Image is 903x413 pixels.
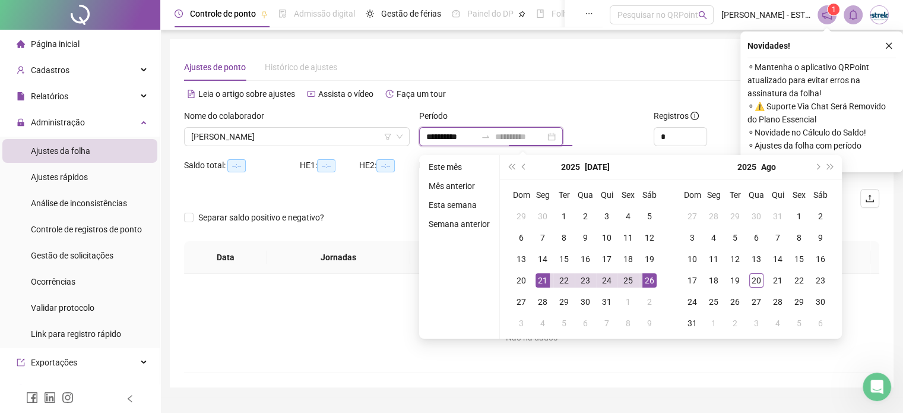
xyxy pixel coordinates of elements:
[642,316,657,330] div: 9
[728,273,742,288] div: 19
[767,227,788,248] td: 2025-08-07
[265,62,337,72] span: Histórico de ajustes
[575,270,596,291] td: 2025-07-23
[706,273,721,288] div: 18
[419,109,455,122] label: Período
[639,248,660,270] td: 2025-07-19
[600,273,614,288] div: 24
[17,40,25,48] span: home
[184,109,272,122] label: Nome do colaborador
[747,61,896,100] span: ⚬ Mantenha o aplicativo QRPoint atualizado para evitar erros na assinatura da folha!
[621,295,635,309] div: 1
[385,90,394,98] span: history
[184,241,267,274] th: Data
[278,10,287,18] span: file-done
[767,248,788,270] td: 2025-08-14
[703,270,724,291] td: 2025-08-18
[749,295,763,309] div: 27
[788,270,810,291] td: 2025-08-22
[639,270,660,291] td: 2025-07-26
[585,155,610,179] button: month panel
[767,184,788,206] th: Qui
[17,92,25,100] span: file
[578,316,593,330] div: 6
[557,295,571,309] div: 29
[511,184,532,206] th: Dom
[294,9,355,18] span: Admissão digital
[810,291,831,313] td: 2025-08-30
[31,172,88,182] span: Ajustes rápidos
[706,231,721,245] div: 4
[578,209,593,223] div: 2
[746,206,767,227] td: 2025-07-30
[685,316,699,330] div: 31
[536,316,550,330] div: 4
[578,273,593,288] div: 23
[685,209,699,223] div: 27
[771,209,785,223] div: 31
[514,295,528,309] div: 27
[749,231,763,245] div: 6
[767,313,788,334] td: 2025-09-04
[424,198,495,212] li: Esta semana
[792,295,806,309] div: 29
[578,295,593,309] div: 30
[31,277,75,286] span: Ocorrências
[532,313,553,334] td: 2025-08-04
[514,273,528,288] div: 20
[724,206,746,227] td: 2025-07-29
[557,252,571,266] div: 15
[685,252,699,266] div: 10
[553,227,575,248] td: 2025-07-08
[771,231,785,245] div: 7
[865,194,875,203] span: upload
[810,313,831,334] td: 2025-09-06
[596,270,617,291] td: 2025-07-24
[617,227,639,248] td: 2025-07-11
[396,133,403,140] span: down
[424,217,495,231] li: Semana anterior
[788,313,810,334] td: 2025-09-05
[746,313,767,334] td: 2025-09-03
[424,179,495,193] li: Mês anterior
[536,252,550,266] div: 14
[44,392,56,403] span: linkedin
[532,248,553,270] td: 2025-07-14
[682,291,703,313] td: 2025-08-24
[792,209,806,223] div: 1
[553,248,575,270] td: 2025-07-15
[126,395,134,403] span: left
[813,252,828,266] div: 16
[724,291,746,313] td: 2025-08-26
[481,132,490,141] span: to
[511,313,532,334] td: 2025-08-03
[728,252,742,266] div: 12
[514,209,528,223] div: 29
[381,9,441,18] span: Gestão de férias
[761,155,776,179] button: month panel
[639,227,660,248] td: 2025-07-12
[31,225,142,234] span: Controle de registros de ponto
[792,252,806,266] div: 15
[31,65,69,75] span: Cadastros
[813,209,828,223] div: 2
[575,184,596,206] th: Qua
[318,89,373,99] span: Assista o vídeo
[621,209,635,223] div: 4
[810,184,831,206] th: Sáb
[746,227,767,248] td: 2025-08-06
[621,252,635,266] div: 18
[194,211,329,224] span: Separar saldo positivo e negativo?
[788,248,810,270] td: 2025-08-15
[822,10,832,20] span: notification
[746,270,767,291] td: 2025-08-20
[728,231,742,245] div: 5
[536,10,544,18] span: book
[813,316,828,330] div: 6
[698,11,707,20] span: search
[511,206,532,227] td: 2025-06-29
[706,316,721,330] div: 1
[703,248,724,270] td: 2025-08-11
[810,270,831,291] td: 2025-08-23
[17,66,25,74] span: user-add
